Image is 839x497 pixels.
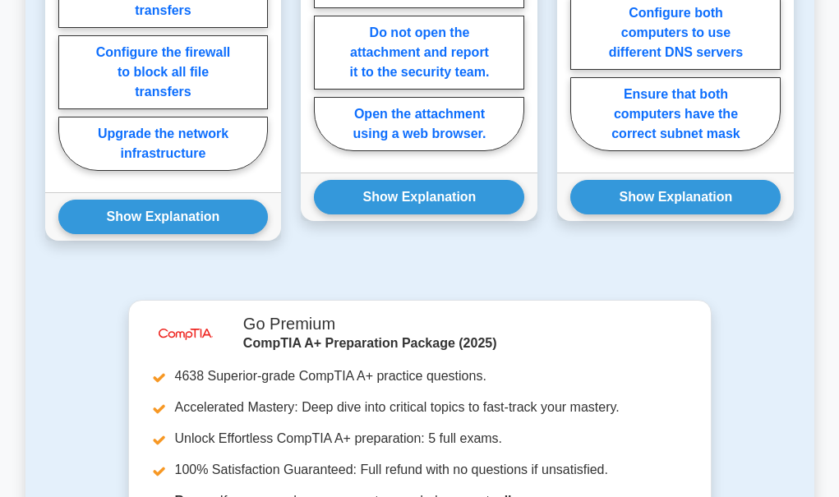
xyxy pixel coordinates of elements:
button: Show Explanation [58,200,269,234]
label: Upgrade the network infrastructure [58,117,269,171]
label: Configure the firewall to block all file transfers [58,35,269,109]
button: Show Explanation [314,180,524,214]
button: Show Explanation [570,180,781,214]
label: Ensure that both computers have the correct subnet mask [570,77,781,151]
label: Do not open the attachment and report it to the security team. [314,16,524,90]
label: Open the attachment using a web browser. [314,97,524,151]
